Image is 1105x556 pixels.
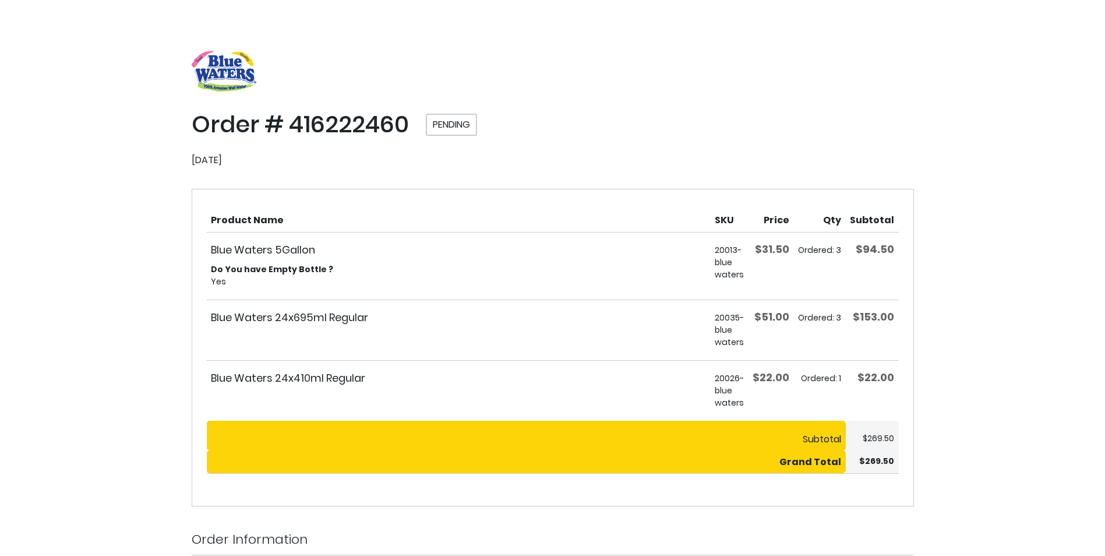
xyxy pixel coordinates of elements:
[836,244,841,256] span: 3
[207,204,711,232] th: Product Name
[426,114,477,136] span: Pending
[836,312,841,323] span: 3
[846,204,899,232] th: Subtotal
[711,300,749,360] td: 20035-blue waters
[779,455,841,469] strong: Grand Total
[859,455,894,467] span: $269.50
[211,263,706,276] dt: Do You have Empty Bottle ?
[863,432,894,444] span: $269.50
[211,242,706,258] strong: Blue Waters 5Gallon
[192,108,409,140] span: Order # 416222460
[711,233,749,300] td: 20013-blue waters
[192,51,256,92] a: store logo
[192,530,308,548] strong: Order Information
[853,309,894,324] span: $153.00
[753,370,789,385] span: $22.00
[839,372,841,384] span: 1
[711,204,749,232] th: SKU
[801,372,839,384] span: Ordered
[794,204,846,232] th: Qty
[857,370,894,385] span: $22.00
[711,360,749,421] td: 20026-blue waters
[754,309,789,324] span: $51.00
[211,370,706,386] strong: Blue Waters 24x410ml Regular
[798,244,836,256] span: Ordered
[755,242,789,256] span: $31.50
[207,421,846,451] th: Subtotal
[211,276,706,288] dd: Yes
[192,153,222,167] span: [DATE]
[856,242,894,256] span: $94.50
[211,309,706,325] strong: Blue Waters 24x695ml Regular
[798,312,836,323] span: Ordered
[749,204,794,232] th: Price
